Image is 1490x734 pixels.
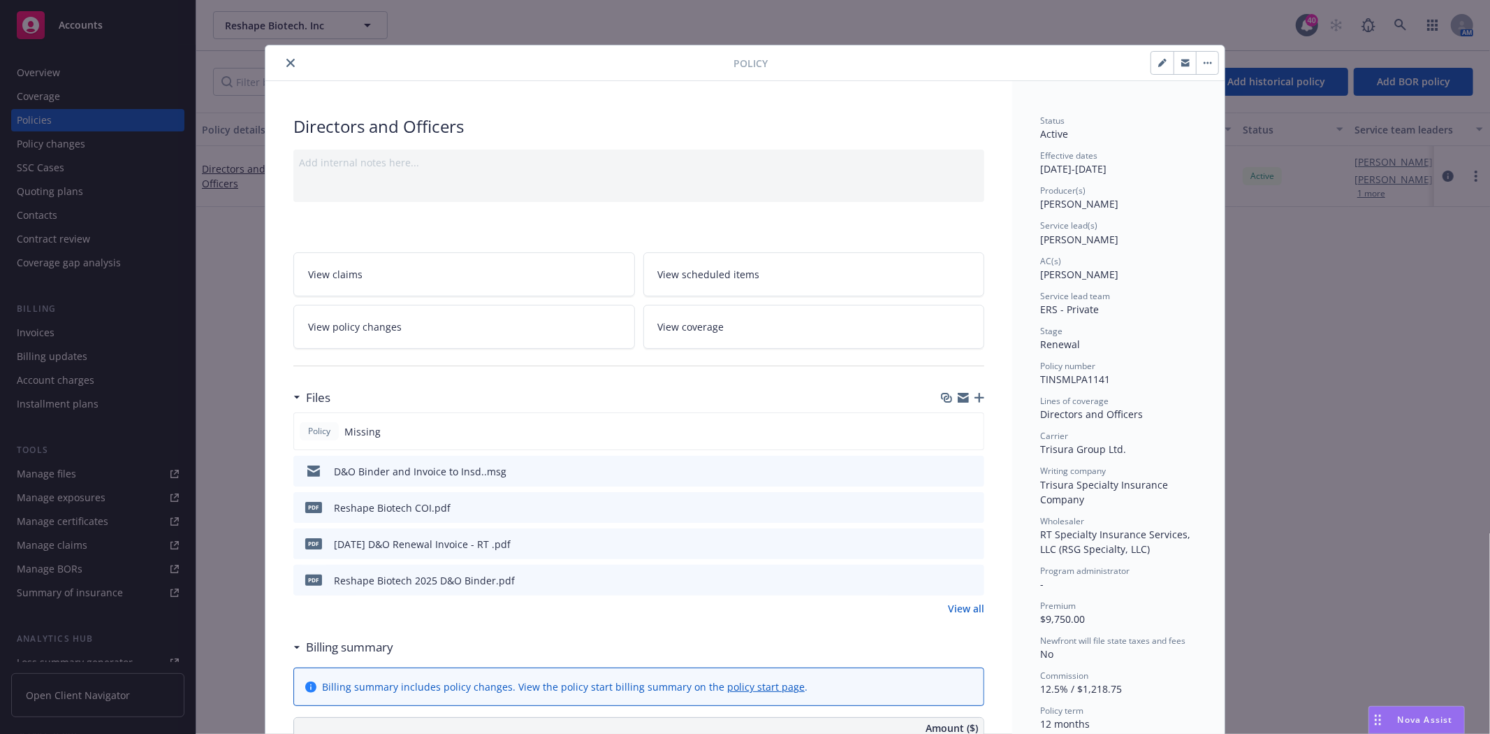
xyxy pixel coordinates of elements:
span: Status [1040,115,1065,127]
button: Nova Assist [1368,706,1465,734]
div: Add internal notes here... [299,155,979,170]
span: No [1040,647,1053,661]
span: Missing [344,424,381,439]
button: preview file [966,464,979,479]
span: Renewal [1040,338,1080,351]
span: Writing company [1040,465,1106,477]
div: Files [293,389,330,407]
span: 12.5% / $1,218.75 [1040,682,1122,696]
button: download file [944,573,955,588]
div: Reshape Biotech 2025 D&O Binder.pdf [334,573,515,588]
button: preview file [966,537,979,552]
span: Service lead(s) [1040,220,1097,231]
span: [PERSON_NAME] [1040,197,1118,210]
span: 12 months [1040,717,1090,731]
span: TINSMLPA1141 [1040,373,1110,386]
span: Carrier [1040,430,1068,442]
div: [DATE] - [DATE] [1040,150,1197,176]
span: $9,750.00 [1040,612,1085,626]
div: Reshape Biotech COI.pdf [334,501,451,515]
h3: Files [306,389,330,407]
div: Drag to move [1369,707,1387,733]
span: pdf [305,502,322,512]
span: Directors and Officers [1040,408,1143,421]
a: View scheduled items [643,252,985,296]
div: D&O Binder and Invoice to Insd..msg [334,464,506,479]
span: [PERSON_NAME] [1040,233,1118,246]
button: download file [944,501,955,515]
span: Newfront will file state taxes and fees [1040,635,1185,647]
button: preview file [966,501,979,515]
span: Lines of coverage [1040,395,1109,407]
span: - [1040,577,1044,591]
span: Premium [1040,600,1076,612]
div: Billing summary [293,638,393,656]
span: View coverage [658,319,724,334]
span: pdf [305,538,322,549]
span: Wholesaler [1040,515,1084,527]
span: ERS - Private [1040,303,1099,316]
a: View coverage [643,305,985,349]
span: [PERSON_NAME] [1040,268,1118,281]
h3: Billing summary [306,638,393,656]
span: View claims [308,267,363,282]
button: download file [944,464,955,479]
a: policy start page [727,680,805,693]
div: [DATE] D&O Renewal Invoice - RT .pdf [334,537,511,552]
div: Billing summary includes policy changes. View the policy start billing summary on the . [322,679,808,694]
span: Active [1040,127,1068,141]
span: RT Specialty Insurance Services, LLC (RSG Specialty, LLC) [1040,528,1193,556]
span: Policy [305,425,333,438]
span: Trisura Group Ltd. [1040,442,1126,456]
button: download file [944,537,955,552]
span: Policy term [1040,705,1083,717]
a: View policy changes [293,305,635,349]
span: pdf [305,575,322,585]
a: View all [948,601,984,616]
span: View scheduled items [658,267,760,282]
span: Trisura Specialty Insurance Company [1040,478,1171,506]
button: preview file [966,573,979,588]
span: Policy [733,56,768,71]
div: Directors and Officers [293,115,984,138]
a: View claims [293,252,635,296]
span: Effective dates [1040,150,1097,161]
span: Producer(s) [1040,185,1086,196]
button: close [282,55,299,71]
span: Policy number [1040,360,1095,372]
span: Program administrator [1040,565,1130,577]
span: Stage [1040,325,1062,337]
span: Nova Assist [1398,714,1453,726]
span: Service lead team [1040,290,1110,302]
span: View policy changes [308,319,402,334]
span: Commission [1040,670,1088,682]
span: AC(s) [1040,255,1061,267]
